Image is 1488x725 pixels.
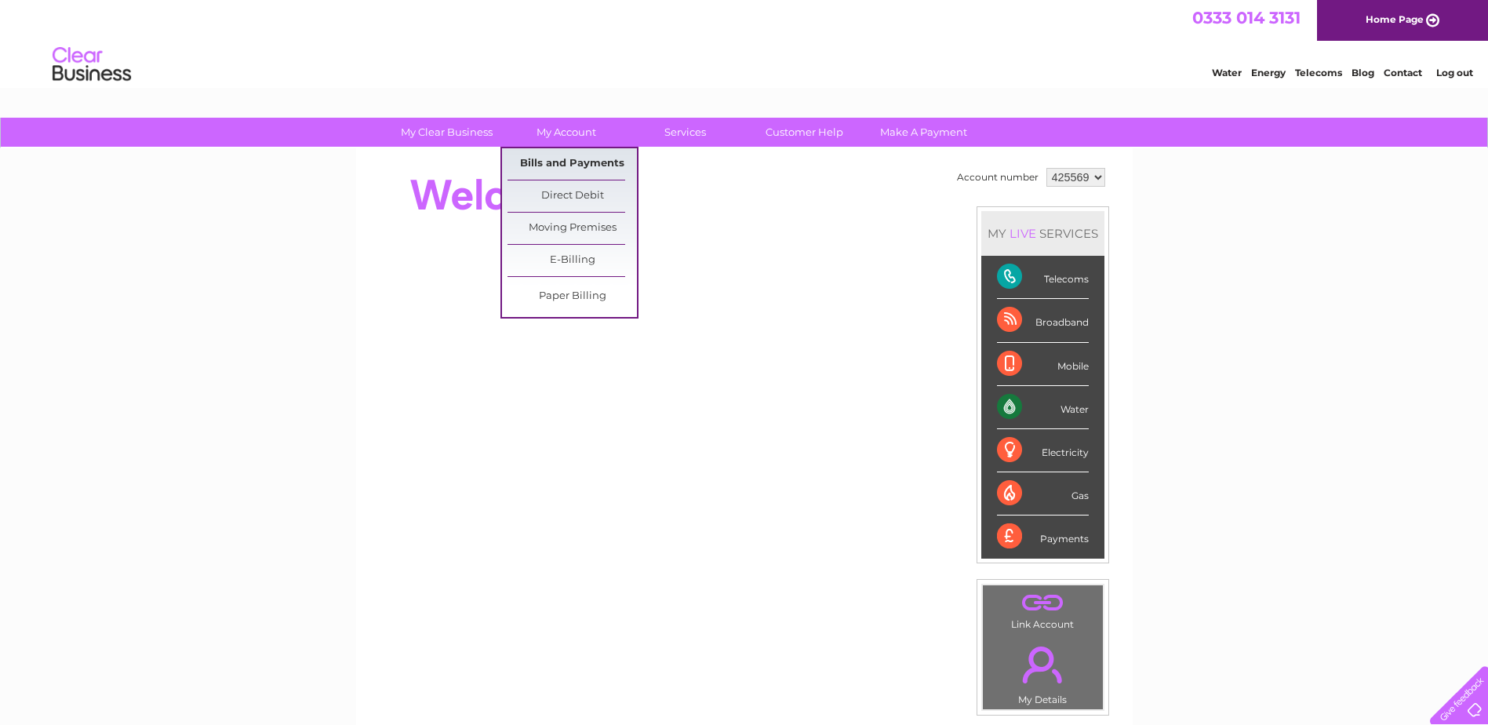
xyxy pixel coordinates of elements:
[1384,67,1422,78] a: Contact
[1006,226,1039,241] div: LIVE
[997,386,1089,429] div: Water
[1436,67,1473,78] a: Log out
[620,118,750,147] a: Services
[982,633,1104,710] td: My Details
[382,118,511,147] a: My Clear Business
[1352,67,1374,78] a: Blog
[987,637,1099,692] a: .
[981,211,1104,256] div: MY SERVICES
[501,118,631,147] a: My Account
[997,516,1089,558] div: Payments
[1192,8,1301,27] a: 0333 014 3131
[859,118,988,147] a: Make A Payment
[508,213,637,244] a: Moving Premises
[740,118,869,147] a: Customer Help
[508,281,637,312] a: Paper Billing
[508,148,637,180] a: Bills and Payments
[374,9,1115,76] div: Clear Business is a trading name of Verastar Limited (registered in [GEOGRAPHIC_DATA] No. 3667643...
[997,343,1089,386] div: Mobile
[953,164,1042,191] td: Account number
[52,41,132,89] img: logo.png
[508,180,637,212] a: Direct Debit
[997,472,1089,516] div: Gas
[1295,67,1342,78] a: Telecoms
[1251,67,1286,78] a: Energy
[982,585,1104,634] td: Link Account
[997,256,1089,299] div: Telecoms
[1212,67,1242,78] a: Water
[997,429,1089,472] div: Electricity
[508,245,637,276] a: E-Billing
[997,299,1089,342] div: Broadband
[987,589,1099,617] a: .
